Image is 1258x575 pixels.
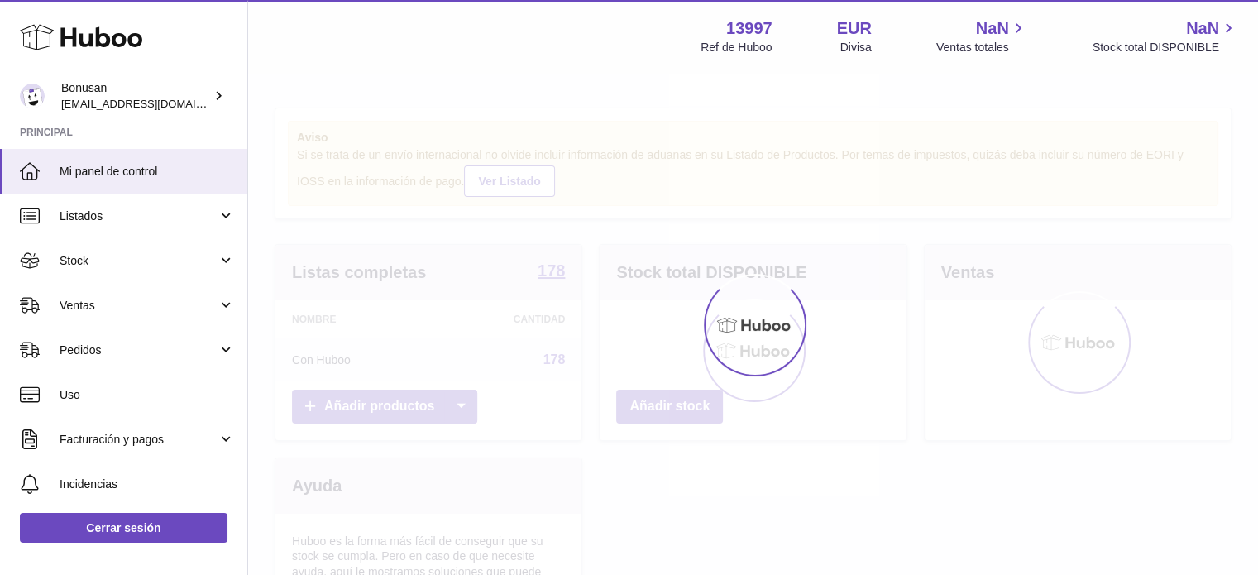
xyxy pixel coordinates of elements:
span: Listados [60,208,218,224]
span: Stock [60,253,218,269]
span: NaN [1186,17,1219,40]
a: Cerrar sesión [20,513,227,543]
span: Pedidos [60,343,218,358]
span: Facturación y pagos [60,432,218,448]
div: Ref de Huboo [701,40,772,55]
span: Stock total DISPONIBLE [1093,40,1238,55]
strong: EUR [837,17,872,40]
span: Mi panel de control [60,164,235,180]
a: NaN Stock total DISPONIBLE [1093,17,1238,55]
img: info@bonusan.es [20,84,45,108]
strong: 13997 [726,17,772,40]
a: NaN Ventas totales [936,17,1028,55]
span: NaN [976,17,1009,40]
span: Ventas [60,298,218,314]
span: [EMAIL_ADDRESS][DOMAIN_NAME] [61,97,243,110]
div: Bonusan [61,80,210,112]
span: Ventas totales [936,40,1028,55]
div: Divisa [840,40,872,55]
span: Uso [60,387,235,403]
span: Incidencias [60,477,235,492]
